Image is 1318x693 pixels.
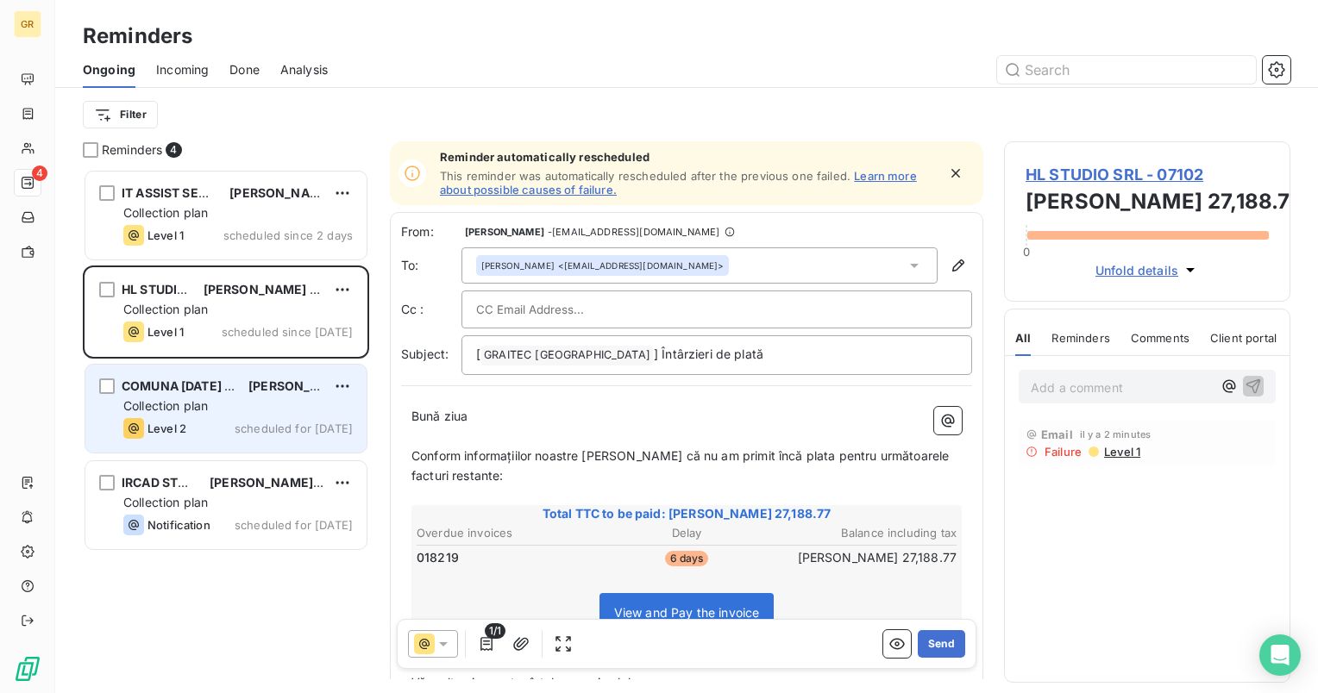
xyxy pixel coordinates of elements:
[123,302,208,316] span: Collection plan
[83,101,158,128] button: Filter
[123,398,208,413] span: Collection plan
[485,623,505,639] span: 1/1
[1210,331,1277,345] span: Client portal
[401,257,461,274] label: To:
[417,549,459,566] span: 018219
[235,518,353,532] span: scheduled for [DATE]
[654,346,763,361] span: ] Întârzieri de plată
[14,655,41,683] img: Logo LeanPay
[1026,163,1269,186] span: HL STUDIO SRL - 07102
[14,10,41,38] div: GR
[918,630,965,658] button: Send
[465,227,544,237] span: [PERSON_NAME]
[1045,445,1082,459] span: Failure
[440,150,937,164] span: Reminder automatically rescheduled
[597,524,776,542] th: Delay
[1102,445,1140,459] span: Level 1
[204,282,366,297] span: [PERSON_NAME] 27,188.77
[614,605,760,620] span: View and Pay the invoice
[1095,261,1178,279] span: Unfold details
[147,421,186,435] span: Level 2
[440,169,917,197] a: Learn more about possible causes of failure.
[411,409,468,423] span: Bună ziua
[778,548,957,567] td: [PERSON_NAME] 27,188.77
[1080,429,1151,440] span: il y a 2 minutes
[997,56,1256,84] input: Search
[32,165,47,181] span: 4
[122,282,212,297] span: HL STUDIO SRL
[440,169,850,183] span: This reminder was automatically rescheduled after the previous one failed.
[102,141,162,159] span: Reminders
[1041,428,1073,441] span: Email
[411,448,953,483] span: Conform informațiilor noastre [PERSON_NAME] că nu am primit încă plata pentru următoarele facturi...
[122,475,226,490] span: IRCAD STEEL SRL
[83,21,192,52] h3: Reminders
[122,185,282,200] span: IT ASSIST SERVICES S.R.L.
[83,61,135,78] span: Ongoing
[223,228,353,242] span: scheduled since 2 days
[1026,186,1269,221] h3: [PERSON_NAME] 27,188.77
[481,259,555,272] span: [PERSON_NAME]
[156,61,209,78] span: Incoming
[476,297,662,322] input: CC Email Address...
[401,346,449,361] span: Subject:
[280,61,328,78] span: Analysis
[14,169,41,197] a: 4
[411,675,669,690] span: Vă mulțumim pentru înțelegere și colaborare.
[665,551,709,566] span: 6 days
[248,378,411,393] span: [PERSON_NAME] 2,929.55
[123,205,208,220] span: Collection plan
[166,142,181,158] span: 4
[548,227,719,237] span: - [EMAIL_ADDRESS][DOMAIN_NAME]
[1090,260,1204,280] button: Unfold details
[1259,634,1301,676] div: Open Intercom Messenger
[123,495,208,509] span: Collection plan
[416,524,595,542] th: Overdue invoices
[1051,331,1109,345] span: Reminders
[401,301,461,318] label: Cc :
[147,228,184,242] span: Level 1
[778,524,957,542] th: Balance including tax
[481,346,653,365] span: GRAITEC [GEOGRAPHIC_DATA]
[1015,331,1031,345] span: All
[222,325,353,339] span: scheduled since [DATE]
[147,325,184,339] span: Level 1
[229,61,260,78] span: Done
[476,346,480,361] span: [
[1023,245,1030,259] span: 0
[122,378,361,393] span: COMUNA [DATE] - [GEOGRAPHIC_DATA]
[414,505,959,522] span: Total TTC to be paid: [PERSON_NAME] 27,188.77
[83,169,369,693] div: grid
[481,259,724,272] div: <[EMAIL_ADDRESS][DOMAIN_NAME]>
[210,475,372,490] span: [PERSON_NAME] 11,776.78
[229,185,392,200] span: [PERSON_NAME] 2,950.94
[235,421,353,435] span: scheduled for [DATE]
[147,518,210,532] span: Notification
[401,223,461,240] span: From:
[1131,331,1189,345] span: Comments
